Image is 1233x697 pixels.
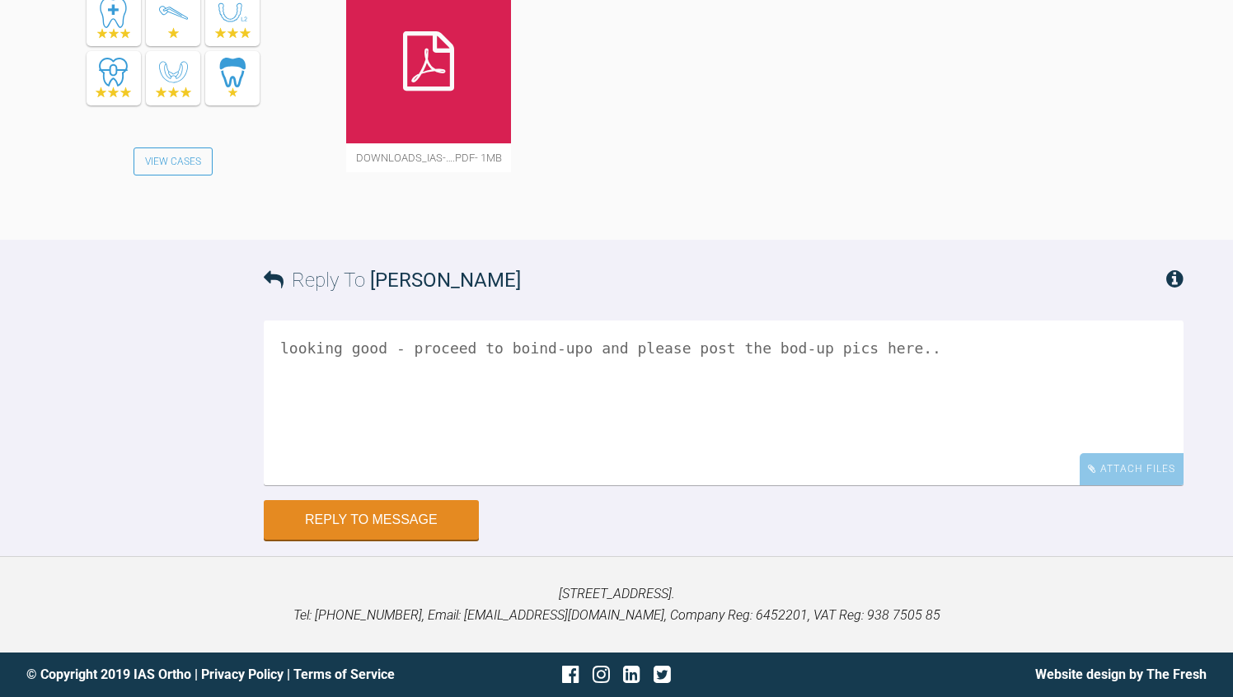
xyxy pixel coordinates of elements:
[134,147,213,175] a: View Cases
[26,583,1207,625] p: [STREET_ADDRESS]. Tel: [PHONE_NUMBER], Email: [EMAIL_ADDRESS][DOMAIN_NAME], Company Reg: 6452201,...
[1035,667,1207,682] a: Website design by The Fresh
[293,667,395,682] a: Terms of Service
[201,667,284,682] a: Privacy Policy
[26,664,420,685] div: © Copyright 2019 IAS Ortho | |
[370,269,521,292] span: [PERSON_NAME]
[1080,453,1184,485] div: Attach Files
[346,143,511,172] span: downloads_IAS-….pdf - 1MB
[264,264,521,296] h3: Reply To
[264,320,1184,485] textarea: looking good - proceed to boind-upo and please post the bod-up pics here..
[264,500,479,540] button: Reply to Message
